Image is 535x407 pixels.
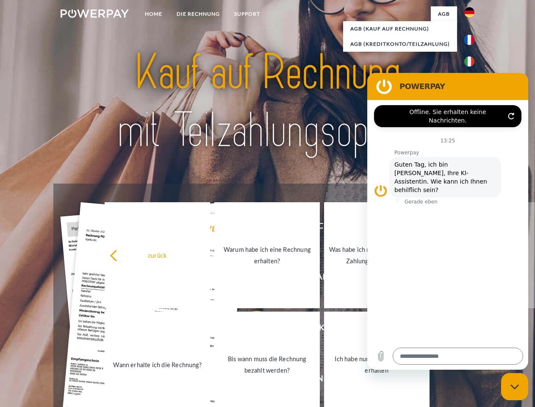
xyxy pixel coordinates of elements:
[110,249,205,261] div: zurück
[431,6,457,22] a: agb
[464,56,474,67] img: it
[227,6,267,22] a: SUPPORT
[329,353,424,376] div: Ich habe nur eine Teillieferung erhalten
[61,9,129,18] img: logo-powerpay-white.svg
[367,73,528,370] iframe: Messaging-Fenster
[219,353,315,376] div: Bis wann muss die Rechnung bezahlt werden?
[343,36,457,52] a: AGB (Kreditkonto/Teilzahlung)
[219,244,315,267] div: Warum habe ich eine Rechnung erhalten?
[324,202,430,308] a: Was habe ich noch offen, ist meine Zahlung eingegangen?
[464,35,474,45] img: fr
[110,359,205,370] div: Wann erhalte ich die Rechnung?
[329,244,424,267] div: Was habe ich noch offen, ist meine Zahlung eingegangen?
[464,7,474,17] img: de
[501,373,528,400] iframe: Schaltfläche zum Öffnen des Messaging-Fensters; Konversation läuft
[169,6,227,22] a: DIE RECHNUNG
[343,21,457,36] a: AGB (Kauf auf Rechnung)
[138,6,169,22] a: Home
[81,41,454,162] img: title-powerpay_de.svg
